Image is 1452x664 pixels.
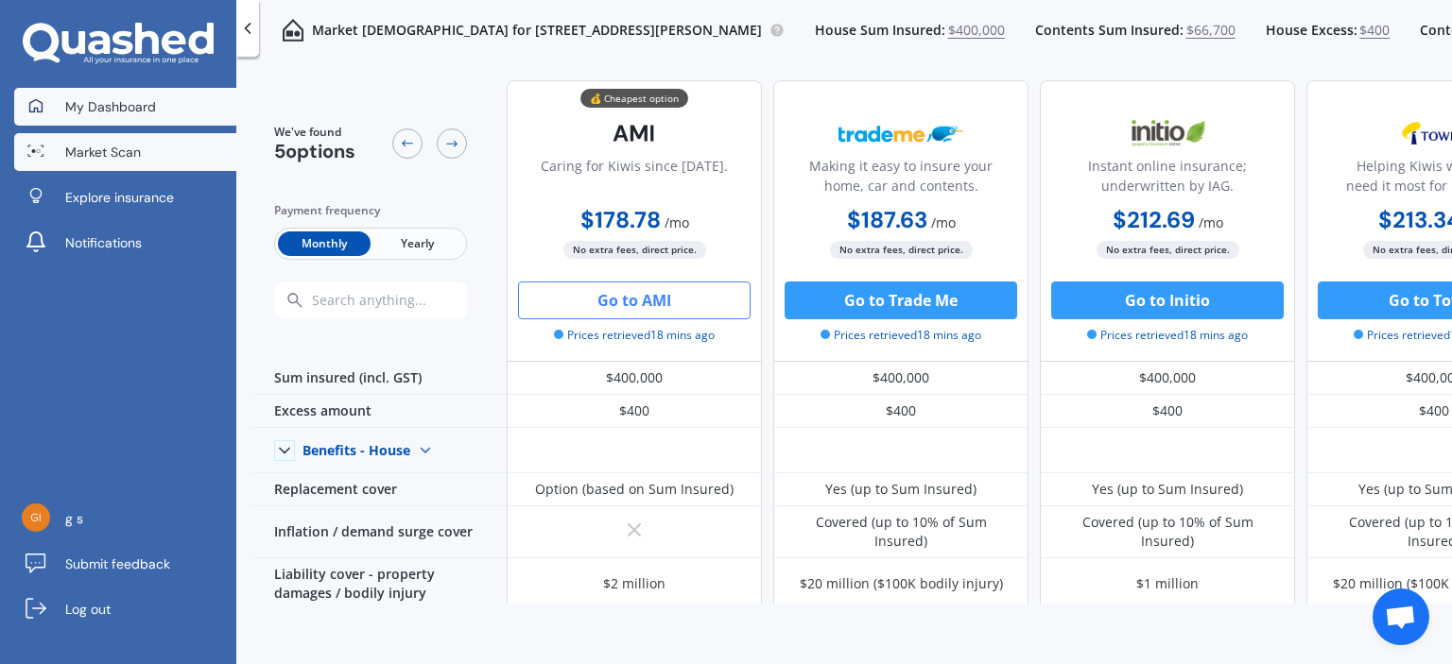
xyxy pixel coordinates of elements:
[815,21,945,40] span: House Sum Insured:
[251,558,507,610] div: Liability cover - property damages / bodily injury
[1105,110,1230,157] img: Initio.webp
[302,442,410,459] div: Benefits - House
[14,545,236,583] a: Submit feedback
[1056,156,1279,203] div: Instant online insurance; underwritten by IAG.
[1266,21,1357,40] span: House Excess:
[572,110,697,157] img: AMI-text-1.webp
[65,143,141,162] span: Market Scan
[821,327,981,344] span: Prices retrieved 18 mins ago
[507,395,762,428] div: $400
[789,156,1012,203] div: Making it easy to insure your home, car and contents.
[278,231,371,256] span: Monthly
[948,21,1005,40] span: $400,000
[14,133,236,171] a: Market Scan
[785,281,1017,319] button: Go to Trade Me
[825,480,977,499] div: Yes (up to Sum Insured)
[787,513,1014,551] div: Covered (up to 10% of Sum Insured)
[274,124,355,141] span: We've found
[541,156,728,203] div: Caring for Kiwis since [DATE].
[603,574,665,593] div: $2 million
[518,281,751,319] button: Go to AMI
[14,224,236,262] a: Notifications
[14,500,236,537] a: g s
[251,473,507,506] div: Replacement cover
[800,574,1003,593] div: $20 million ($100K bodily injury)
[773,362,1028,395] div: $400,000
[1087,327,1248,344] span: Prices retrieved 18 mins ago
[847,205,927,234] b: $187.63
[312,21,762,40] p: Market [DEMOGRAPHIC_DATA] for [STREET_ADDRESS][PERSON_NAME]
[1136,574,1199,593] div: $1 million
[1040,395,1295,428] div: $400
[507,362,762,395] div: $400,000
[65,600,111,619] span: Log out
[14,88,236,126] a: My Dashboard
[830,241,973,259] span: No extra fees, direct price.
[1097,241,1239,259] span: No extra fees, direct price.
[65,233,142,252] span: Notifications
[1373,588,1429,645] div: Open chat
[251,506,507,558] div: Inflation / demand surge cover
[773,395,1028,428] div: $400
[371,231,463,256] span: Yearly
[1092,480,1243,499] div: Yes (up to Sum Insured)
[65,188,174,207] span: Explore insurance
[554,327,715,344] span: Prices retrieved 18 mins ago
[251,362,507,395] div: Sum insured (incl. GST)
[535,480,734,499] div: Option (based on Sum Insured)
[580,205,661,234] b: $178.78
[1186,21,1236,40] span: $66,700
[14,590,236,628] a: Log out
[251,395,507,428] div: Excess amount
[1359,21,1390,40] span: $400
[580,89,688,108] div: 💰 Cheapest option
[838,110,963,157] img: Trademe.webp
[65,97,156,116] span: My Dashboard
[274,139,355,163] span: 5 options
[665,213,689,231] span: / mo
[931,213,956,231] span: / mo
[563,241,706,259] span: No extra fees, direct price.
[274,201,467,220] div: Payment frequency
[310,292,504,309] input: Search anything...
[65,554,170,573] span: Submit feedback
[1040,362,1295,395] div: $400,000
[65,509,83,528] span: g s
[14,179,236,216] a: Explore insurance
[1054,513,1281,551] div: Covered (up to 10% of Sum Insured)
[410,435,441,466] img: Benefit content down
[1113,205,1195,234] b: $212.69
[1035,21,1184,40] span: Contents Sum Insured:
[22,503,50,532] img: 36d69247cadffe281bac7d69ffc40f44
[282,19,304,42] img: home-and-contents.b802091223b8502ef2dd.svg
[1199,213,1223,231] span: / mo
[1051,281,1284,319] button: Go to Initio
